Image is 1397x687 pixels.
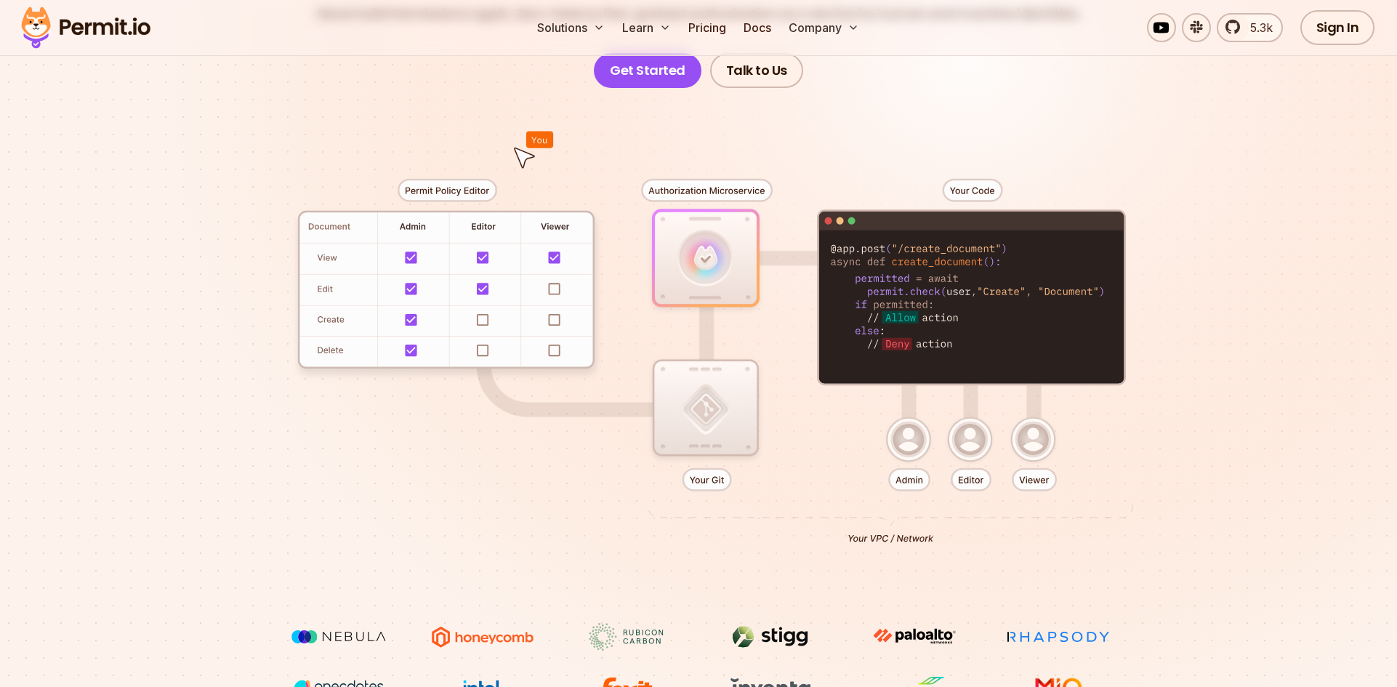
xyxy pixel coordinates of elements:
img: Stigg [716,623,825,651]
a: Pricing [683,13,732,42]
span: 5.3k [1241,19,1273,36]
a: Talk to Us [710,53,803,88]
img: paloalto [860,623,969,649]
img: Rubicon [572,623,681,651]
button: Learn [616,13,677,42]
button: Company [783,13,865,42]
a: 5.3k [1217,13,1283,42]
a: Sign In [1300,10,1375,45]
img: Nebula [284,623,393,651]
img: Rhapsody Health [1004,623,1113,651]
a: Get Started [594,53,701,88]
img: Permit logo [15,3,157,52]
img: Honeycomb [428,623,537,651]
a: Docs [738,13,777,42]
button: Solutions [531,13,611,42]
